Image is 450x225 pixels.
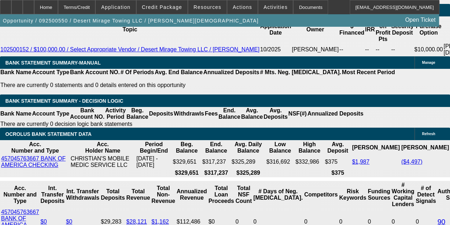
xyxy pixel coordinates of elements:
span: Resources [194,4,221,10]
td: $375 [324,155,351,169]
th: $ Financed [339,16,365,43]
a: 102500152 / $100,000.00 / Select Appropriate Vendor / Desert Mirage Towing LLC / [PERSON_NAME] [0,46,259,52]
td: $316,692 [266,155,294,169]
th: Int. Transfer Withdrawals [65,181,100,208]
p: There are currently 0 statements and 0 details entered on this opportunity [0,82,395,88]
td: -- [375,43,391,56]
td: CHRISTIAN'S MOBILE MEDIC SERVICE LLC [70,155,135,169]
a: Open Ticket [402,14,438,26]
th: Activity Period [105,107,126,121]
span: Activities [264,4,288,10]
th: Int. Transfer Deposits [40,181,65,208]
th: Total Non-Revenue [151,181,176,208]
th: Acc. Number and Type [1,181,39,208]
td: $10,000.00 [414,43,443,56]
button: Actions [227,0,258,14]
th: End. Balance [218,107,240,121]
th: Beg. Balance [173,141,201,154]
th: Security Deposit [391,16,414,43]
td: $329,651 [173,155,201,169]
span: OCROLUS BANK STATEMENT DATA [5,131,91,137]
th: Competitors [304,181,338,208]
th: Sum of the Total NSF Count and Total Overdraft Fee Count from Ocrolus [235,181,252,208]
span: Refresh [422,132,435,136]
th: Beg. Balance [126,107,148,121]
a: $1,162 [152,219,169,225]
th: Period Begin/End [136,141,171,154]
th: Most Recent Period [342,69,395,76]
th: Annualized Revenue [176,181,207,208]
th: Withdrawls [173,107,204,121]
span: Opportunity / 092500550 / Desert Mirage Towing LLC / [PERSON_NAME][DEMOGRAPHIC_DATA] [3,18,259,24]
th: Total Revenue [126,181,150,208]
span: Bank Statement Summary - Decision Logic [5,98,123,104]
div: $112,486 [176,219,207,225]
th: # Working Capital Lenders [391,181,415,208]
th: One-off Profit Pts [375,16,391,43]
th: Acc. Number and Type [1,141,69,154]
th: Acc. Holder Name [70,141,135,154]
th: Risk Keywords [339,181,366,208]
th: # Of Periods [120,69,154,76]
th: Low Balance [266,141,294,154]
td: $332,986 [295,155,324,169]
th: Account Type [32,69,70,76]
th: Avg. Deposits [263,107,288,121]
th: End. Balance [202,141,231,154]
span: Application [101,4,130,10]
td: [PERSON_NAME] [291,43,339,56]
th: $329,651 [173,169,201,177]
a: $1,987 [352,159,369,165]
th: $375 [324,169,351,177]
td: -- [365,43,375,56]
th: Owner [291,16,339,43]
span: Manage [422,61,435,65]
td: $325,289 [231,155,265,169]
th: Bank Account NO. [70,107,105,121]
a: 457045763667 BANK OF AMERICA CHECKING [1,155,65,168]
th: Total Deposits [100,181,125,208]
td: [DATE] - [DATE] [136,155,171,169]
a: ($4,497) [401,159,423,165]
th: # of Detect Signals [415,181,436,208]
th: High Balance [295,141,324,154]
th: $325,289 [231,169,265,177]
span: Actions [233,4,252,10]
th: Avg. Deposit [324,141,351,154]
th: Account Type [32,107,70,121]
button: Activities [258,0,293,14]
th: Annualized Deposits [307,107,364,121]
th: IRR [365,16,375,43]
th: Avg. End Balance [154,69,203,76]
th: # Mts. Neg. [MEDICAL_DATA]. [260,69,342,76]
button: Resources [188,0,227,14]
th: Funding Sources [367,181,391,208]
th: Total Loan Proceeds [208,181,234,208]
span: BANK STATEMENT SUMMARY-MANUAL [5,60,101,66]
th: Annualized Deposits [203,69,259,76]
th: Avg. Daily Balance [231,141,265,154]
th: Purchase Option [414,16,443,43]
th: # Days of Neg. [MEDICAL_DATA]. [253,181,303,208]
span: Credit Package [142,4,182,10]
th: Application Date [260,16,291,43]
a: $0 [41,219,47,225]
th: $317,237 [202,169,231,177]
td: 10/2025 [260,43,291,56]
th: Avg. Balance [240,107,263,121]
th: Fees [205,107,218,121]
td: $317,237 [202,155,231,169]
th: NSF(#) [288,107,307,121]
a: $0 [66,219,72,225]
th: Bank Account NO. [70,69,120,76]
button: Credit Package [137,0,187,14]
td: -- [391,43,414,56]
td: -- [339,43,365,56]
th: [PERSON_NAME] [351,141,400,154]
th: Deposits [149,107,174,121]
span: 0 [392,219,395,225]
th: [PERSON_NAME] [401,141,449,154]
button: Application [96,0,136,14]
a: $28,121 [126,219,147,225]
